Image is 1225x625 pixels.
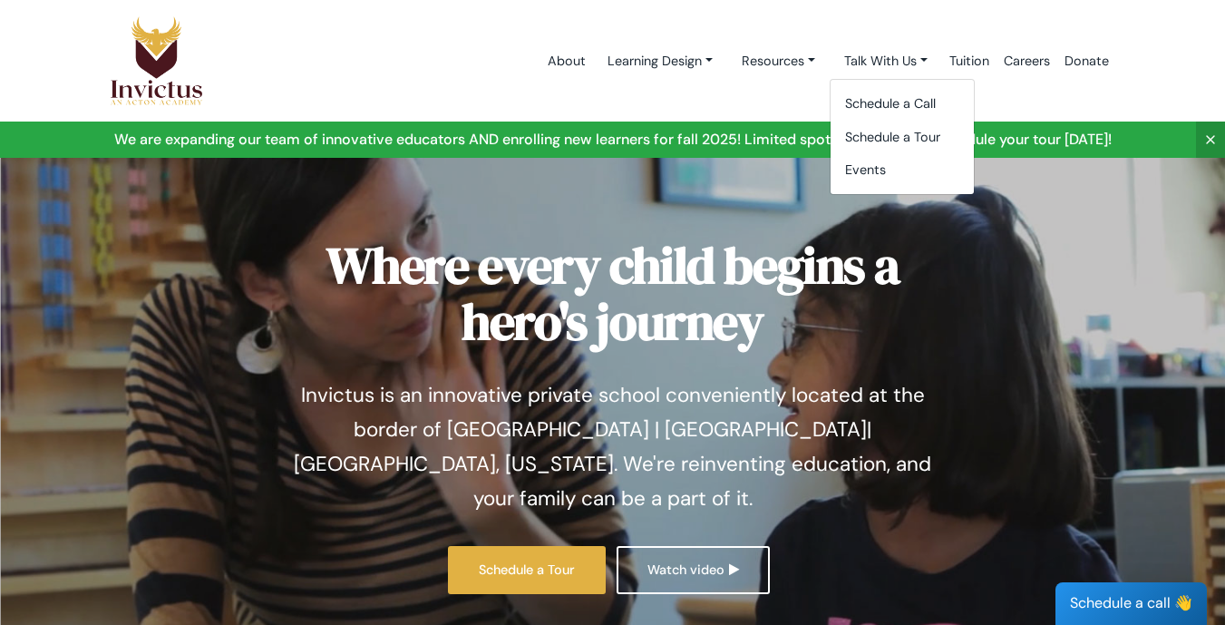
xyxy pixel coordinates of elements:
[593,44,727,78] a: Learning Design
[831,153,974,187] a: Events
[110,15,204,106] img: Logo
[540,23,593,100] a: About
[1057,23,1116,100] a: Donate
[830,44,942,78] a: Talk With Us
[282,238,944,349] h1: Where every child begins a hero's journey
[997,23,1057,100] a: Careers
[830,79,975,195] div: Learning Design
[617,546,770,594] a: Watch video
[1055,582,1207,625] div: Schedule a call 👋
[727,44,830,78] a: Resources
[282,378,944,516] p: Invictus is an innovative private school conveniently located at the border of [GEOGRAPHIC_DATA] ...
[448,546,606,594] a: Schedule a Tour
[942,23,997,100] a: Tuition
[831,121,974,154] a: Schedule a Tour
[831,87,974,121] a: Schedule a Call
